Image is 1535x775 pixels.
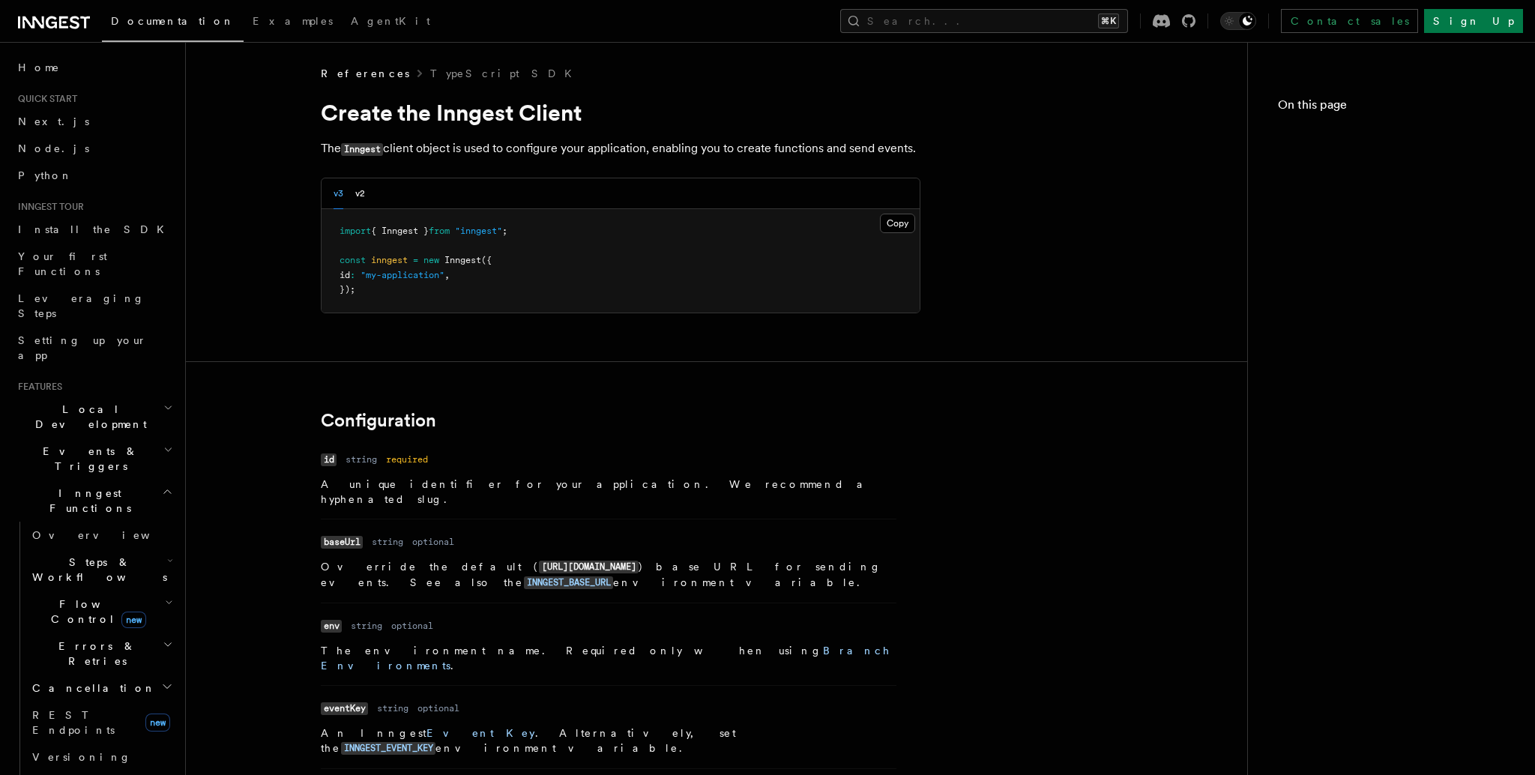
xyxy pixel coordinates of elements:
[412,536,454,548] dd: optional
[26,681,156,696] span: Cancellation
[321,620,342,633] code: env
[26,591,176,633] button: Flow Controlnew
[18,115,89,127] span: Next.js
[351,15,430,27] span: AgentKit
[12,402,163,432] span: Local Development
[12,480,176,522] button: Inngest Functions
[539,561,639,573] code: [URL][DOMAIN_NAME]
[1278,96,1505,120] h4: On this page
[12,93,77,105] span: Quick start
[1424,9,1523,33] a: Sign Up
[18,292,145,319] span: Leveraging Steps
[321,536,363,549] code: baseUrl
[12,486,162,516] span: Inngest Functions
[32,751,131,763] span: Versioning
[413,255,418,265] span: =
[321,453,337,466] code: id
[32,529,187,541] span: Overview
[417,702,459,714] dd: optional
[12,108,176,135] a: Next.js
[429,226,450,236] span: from
[372,536,403,548] dd: string
[321,477,896,507] p: A unique identifier for your application. We recommend a hyphenated slug.
[880,214,915,233] button: Copy
[18,60,60,75] span: Home
[26,702,176,744] a: REST Endpointsnew
[840,9,1128,33] button: Search...⌘K
[18,169,73,181] span: Python
[12,54,176,81] a: Home
[12,381,62,393] span: Features
[12,327,176,369] a: Setting up your app
[386,453,428,465] dd: required
[12,201,84,213] span: Inngest tour
[341,143,383,156] code: Inngest
[111,15,235,27] span: Documentation
[340,284,355,295] span: });
[351,620,382,632] dd: string
[26,522,176,549] a: Overview
[26,744,176,771] a: Versioning
[18,142,89,154] span: Node.js
[26,597,165,627] span: Flow Control
[342,4,439,40] a: AgentKit
[12,135,176,162] a: Node.js
[321,410,436,431] a: Configuration
[244,4,342,40] a: Examples
[340,226,371,236] span: import
[524,576,613,589] code: INNGEST_BASE_URL
[371,255,408,265] span: inngest
[12,396,176,438] button: Local Development
[1098,13,1119,28] kbd: ⌘K
[18,250,107,277] span: Your first Functions
[12,438,176,480] button: Events & Triggers
[253,15,333,27] span: Examples
[321,559,896,591] p: Override the default ( ) base URL for sending events. See also the environment variable.
[524,576,613,588] a: INNGEST_BASE_URL
[321,702,368,715] code: eventKey
[18,334,147,361] span: Setting up your app
[341,742,435,755] code: INNGEST_EVENT_KEY
[361,270,444,280] span: "my-application"
[321,643,896,673] p: The environment name. Required only when using .
[321,66,409,81] span: References
[321,99,920,126] h1: Create the Inngest Client
[26,555,167,585] span: Steps & Workflows
[423,255,439,265] span: new
[12,444,163,474] span: Events & Triggers
[102,4,244,42] a: Documentation
[26,639,163,669] span: Errors & Retries
[455,226,502,236] span: "inngest"
[12,216,176,243] a: Install the SDK
[26,549,176,591] button: Steps & Workflows
[334,178,343,209] button: v3
[346,453,377,465] dd: string
[18,223,173,235] span: Install the SDK
[377,702,408,714] dd: string
[350,270,355,280] span: :
[12,162,176,189] a: Python
[444,270,450,280] span: ,
[32,709,115,736] span: REST Endpoints
[26,633,176,675] button: Errors & Retries
[340,270,350,280] span: id
[340,255,366,265] span: const
[321,645,890,672] a: Branch Environments
[145,714,170,732] span: new
[1281,9,1418,33] a: Contact sales
[321,726,896,756] p: An Inngest . Alternatively, set the environment variable.
[355,178,365,209] button: v2
[12,243,176,285] a: Your first Functions
[481,255,492,265] span: ({
[121,612,146,628] span: new
[426,727,535,739] a: Event Key
[12,285,176,327] a: Leveraging Steps
[444,255,481,265] span: Inngest
[26,675,176,702] button: Cancellation
[430,66,581,81] a: TypeScript SDK
[321,138,920,160] p: The client object is used to configure your application, enabling you to create functions and sen...
[1220,12,1256,30] button: Toggle dark mode
[341,742,435,754] a: INNGEST_EVENT_KEY
[371,226,429,236] span: { Inngest }
[391,620,433,632] dd: optional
